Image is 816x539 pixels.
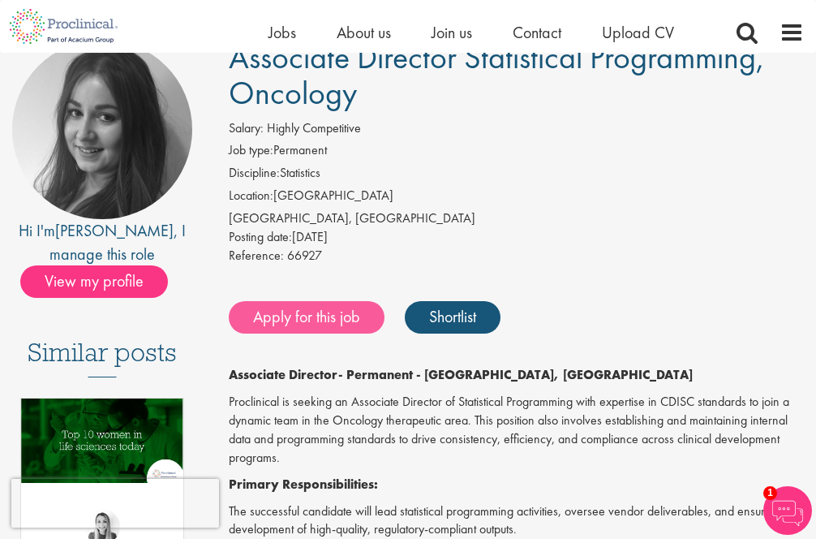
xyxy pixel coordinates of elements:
[763,486,777,500] span: 1
[229,476,378,493] strong: Primary Responsibilities:
[229,141,805,164] li: Permanent
[229,164,805,187] li: Statistics
[229,393,805,467] p: Proclinical is seeking an Associate Director of Statistical Programming with expertise in CDISC s...
[763,486,812,535] img: Chatbot
[229,187,805,209] li: [GEOGRAPHIC_DATA]
[287,247,322,264] span: 66927
[229,141,273,160] label: Job type:
[432,22,472,43] a: Join us
[229,209,805,228] div: [GEOGRAPHIC_DATA], [GEOGRAPHIC_DATA]
[229,228,292,245] span: Posting date:
[229,247,284,265] label: Reference:
[229,164,280,183] label: Discipline:
[20,265,168,298] span: View my profile
[229,119,264,138] label: Salary:
[229,301,384,334] a: Apply for this job
[229,187,273,205] label: Location:
[229,228,805,247] div: [DATE]
[12,219,192,265] div: Hi I'm , I manage this role
[229,37,765,114] span: Associate Director Statistical Programming, Oncology
[11,479,219,528] iframe: reCAPTCHA
[12,40,192,220] img: imeage of recruiter Heidi Hennigan
[513,22,561,43] a: Contact
[338,366,693,383] strong: - Permanent - [GEOGRAPHIC_DATA], [GEOGRAPHIC_DATA]
[337,22,391,43] a: About us
[602,22,674,43] a: Upload CV
[55,220,174,241] a: [PERSON_NAME]
[268,22,296,43] a: Jobs
[405,301,500,334] a: Shortlist
[267,119,361,136] span: Highly Competitive
[229,366,338,383] strong: Associate Director
[28,338,177,377] h3: Similar posts
[20,269,184,290] a: View my profile
[21,399,183,483] img: Top 10 women in life sciences today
